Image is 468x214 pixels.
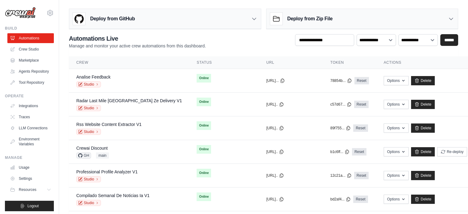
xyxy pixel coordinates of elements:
[19,187,36,192] span: Resources
[76,75,110,79] a: Analise Feedback
[354,101,369,108] a: Reset
[76,105,101,111] a: Studio
[69,43,206,49] p: Manage and monitor your active crew automations from this dashboard.
[7,55,54,65] a: Marketplace
[384,123,409,133] button: Options
[197,169,211,177] span: Online
[353,124,368,132] a: Reset
[76,152,91,159] span: GH
[96,152,109,159] span: main
[76,169,138,174] a: Professional Profile Analyzer V1
[437,147,467,156] button: Re-deploy
[197,145,211,154] span: Online
[330,173,351,178] button: 12c21a...
[411,195,435,204] a: Delete
[411,100,435,109] a: Delete
[5,94,54,99] div: Operate
[353,196,368,203] a: Reset
[330,197,351,202] button: bd2af4...
[7,134,54,149] a: Environment Variables
[197,192,211,201] span: Online
[384,195,409,204] button: Options
[76,200,101,206] a: Studio
[197,74,211,83] span: Online
[76,129,101,135] a: Studio
[76,193,150,198] a: Compilado Semanal De Noticias Ia V1
[384,100,409,109] button: Options
[411,76,435,85] a: Delete
[7,185,54,195] button: Resources
[197,98,211,106] span: Online
[354,172,369,179] a: Reset
[7,112,54,122] a: Traces
[69,56,189,69] th: Crew
[384,76,409,85] button: Options
[7,101,54,111] a: Integrations
[7,67,54,76] a: Agents Repository
[76,98,182,103] a: Radar Last Mile [GEOGRAPHIC_DATA] Ze Delivery V1
[352,148,366,155] a: Reset
[259,56,323,69] th: URL
[27,204,39,208] span: Logout
[7,123,54,133] a: LLM Connections
[330,149,349,154] button: b1c6ff...
[76,176,101,182] a: Studio
[5,26,54,31] div: Build
[287,15,333,22] h3: Deploy from Zip File
[7,44,54,54] a: Crew Studio
[7,163,54,172] a: Usage
[411,123,435,133] a: Delete
[5,201,54,211] button: Logout
[7,33,54,43] a: Automations
[384,147,409,156] button: Options
[330,102,351,107] button: c57d67...
[411,147,435,156] a: Delete
[76,146,108,151] a: Crewai Discount
[411,171,435,180] a: Delete
[323,56,376,69] th: Token
[384,171,409,180] button: Options
[76,81,101,87] a: Studio
[354,77,369,84] a: Reset
[330,126,351,131] button: 89f755...
[90,15,135,22] h3: Deploy from GitHub
[189,56,259,69] th: Status
[7,174,54,184] a: Settings
[7,78,54,87] a: Tool Repository
[330,78,352,83] button: 78854b...
[5,7,36,19] img: Logo
[76,122,142,127] a: Rss Website Content Extractor V1
[73,13,85,25] img: GitHub Logo
[5,155,54,160] div: Manage
[69,34,206,43] h2: Automations Live
[197,121,211,130] span: Online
